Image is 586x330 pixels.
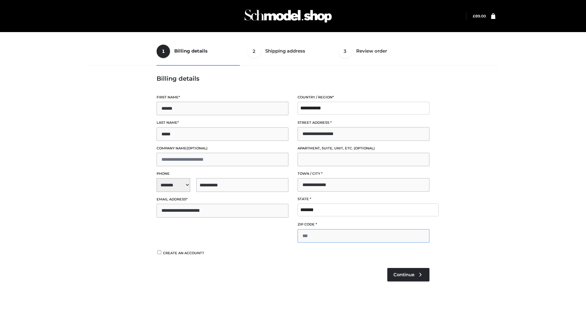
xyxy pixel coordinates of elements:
label: ZIP Code [298,222,429,227]
a: Continue [387,268,429,281]
bdi: 89.00 [473,14,486,18]
label: Apartment, suite, unit, etc. [298,145,429,151]
label: State [298,196,429,202]
span: Create an account? [163,251,204,255]
label: Country / Region [298,94,429,100]
label: Town / City [298,171,429,177]
span: Continue [393,272,414,277]
span: (optional) [186,146,208,150]
label: Email address [157,196,288,202]
label: Last name [157,120,288,126]
a: £89.00 [473,14,486,18]
label: Company name [157,145,288,151]
label: Phone [157,171,288,177]
input: Create an account? [157,250,162,254]
label: First name [157,94,288,100]
h3: Billing details [157,75,429,82]
label: Street address [298,120,429,126]
img: Schmodel Admin 964 [242,4,334,28]
span: (optional) [354,146,375,150]
span: £ [473,14,475,18]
